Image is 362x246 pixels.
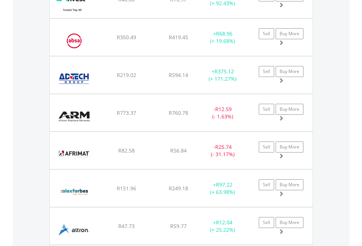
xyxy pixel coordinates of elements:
img: EQU.ZA.AFH.png [53,179,96,205]
span: R82.58 [118,147,135,154]
span: R56.84 [170,147,187,154]
a: Sell [259,179,274,190]
a: Sell [259,104,274,115]
span: R59.77 [170,223,187,230]
a: Buy More [276,28,303,39]
div: + (+ 63.98%) [200,181,246,196]
img: EQU.ZA.AEL.png [53,217,95,243]
span: R25.74 [215,143,232,150]
img: EQU.ZA.ABG.png [53,28,95,54]
div: + (+ 171.27%) [200,68,246,82]
span: R12.59 [215,106,232,113]
div: + (+ 19.68%) [200,30,246,45]
a: Buy More [276,66,303,77]
span: R419.45 [169,34,188,41]
a: Sell [259,28,274,39]
span: R350.49 [117,34,136,41]
img: EQU.ZA.ADH.png [53,66,95,92]
a: Buy More [276,179,303,190]
div: + (+ 25.22%) [200,219,246,234]
a: Sell [259,66,274,77]
a: Buy More [276,142,303,153]
img: EQU.ZA.AFT.png [53,141,95,167]
span: R249.18 [169,185,188,192]
span: R375.12 [214,68,234,75]
a: Buy More [276,217,303,228]
img: EQU.ZA.ARI.png [53,103,95,129]
span: R47.73 [118,223,135,230]
span: R773.37 [117,109,136,116]
span: R760.78 [169,109,188,116]
span: R68.96 [216,30,232,37]
a: Sell [259,142,274,153]
span: R12.04 [216,219,232,226]
span: R151.96 [117,185,136,192]
span: R97.22 [216,181,232,188]
a: Buy More [276,104,303,115]
span: R219.02 [117,71,136,78]
span: R594.14 [169,71,188,78]
div: - (- 1.63%) [200,106,246,120]
div: - (- 31.17%) [200,143,246,158]
a: Sell [259,217,274,228]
